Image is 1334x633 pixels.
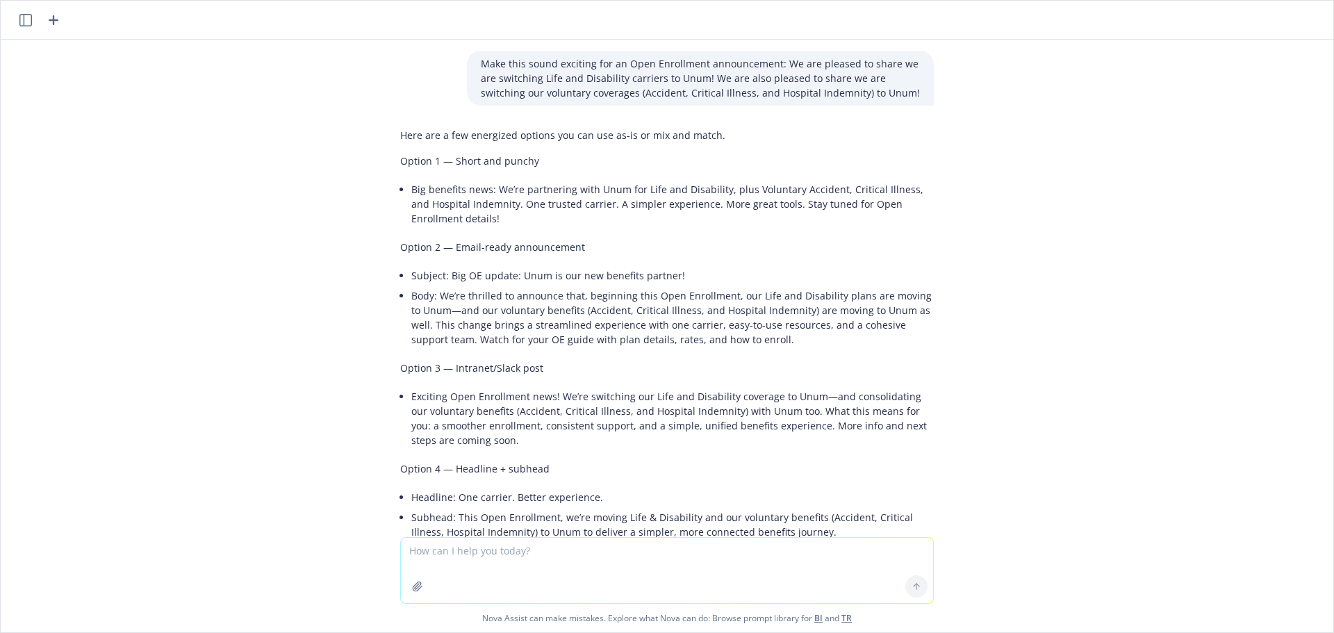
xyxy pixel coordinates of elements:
li: Subhead: This Open Enrollment, we’re moving Life & Disability and our voluntary benefits (Acciden... [411,507,934,542]
p: Make this sound exciting for an Open Enrollment announcement: We are pleased to share we are swit... [481,56,920,100]
span: Nova Assist can make mistakes. Explore what Nova can do: Browse prompt library for and [6,604,1328,632]
p: Option 4 — Headline + subhead [400,461,934,476]
li: Subject: Big OE update: Unum is our new benefits partner! [411,265,934,286]
p: Option 3 — Intranet/Slack post [400,361,934,375]
li: Exciting Open Enrollment news! We’re switching our Life and Disability coverage to Unum—and conso... [411,386,934,450]
p: Option 1 — Short and punchy [400,154,934,168]
li: Big benefits news: We’re partnering with Unum for Life and Disability, plus Voluntary Accident, C... [411,179,934,229]
p: Option 2 — Email-ready announcement [400,240,934,254]
li: Headline: One carrier. Better experience. [411,487,934,507]
p: Here are a few energized options you can use as-is or mix and match. [400,128,934,142]
a: TR [841,612,852,624]
a: BI [814,612,823,624]
li: Body: We’re thrilled to announce that, beginning this Open Enrollment, our Life and Disability pl... [411,286,934,350]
